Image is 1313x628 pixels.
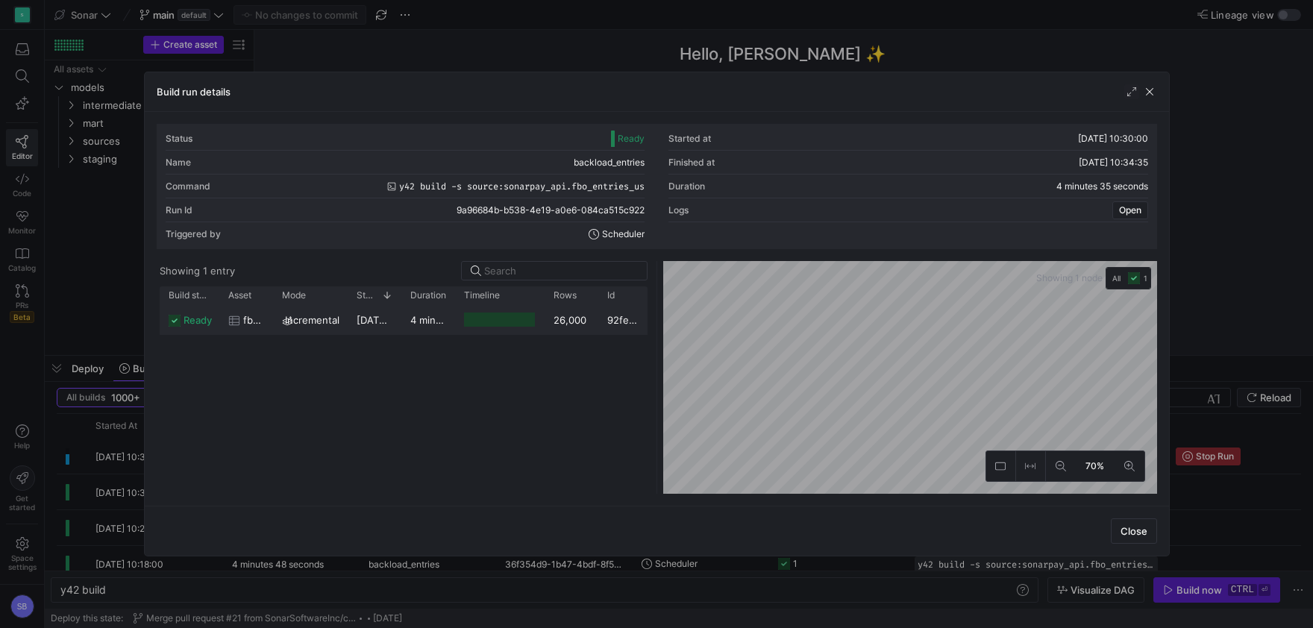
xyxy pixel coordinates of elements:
div: Started at [668,134,711,144]
y42-duration: 4 minutes 32 seconds [410,314,514,326]
span: ready [184,306,212,335]
div: Command [166,181,210,192]
span: All [1112,272,1121,284]
input: Search [484,265,638,277]
span: Open [1119,205,1141,216]
button: Open [1112,201,1148,219]
span: fbo_entries_us [243,306,264,335]
span: 70% [1082,458,1107,474]
span: Scheduler [602,229,645,239]
span: Build status [169,290,210,301]
span: Close [1121,525,1147,537]
span: Showing 1 node [1036,273,1106,283]
button: 70% [1076,451,1115,481]
span: Mode [282,290,306,301]
span: Id [607,290,615,301]
span: Ready [618,134,645,144]
button: Close [1111,518,1157,544]
span: backload_entries [574,157,645,168]
div: Showing 1 entry [160,265,235,277]
span: [DATE] 10:30:02 [357,314,432,326]
div: 26,000 [545,305,598,334]
h3: Build run details [157,86,231,98]
y42-duration: 4 minutes 35 seconds [1056,181,1148,192]
div: Status [166,134,192,144]
span: incremental [285,306,339,335]
span: [DATE] 10:30:00 [1078,133,1148,144]
div: Name [166,157,191,168]
div: Finished at [668,157,715,168]
span: y42 build -s source:sonarpay_api.fbo_entries_us [399,181,645,192]
div: Logs [668,205,689,216]
span: Rows [554,290,577,301]
div: Run Id [166,205,192,216]
span: [DATE] 10:34:35 [1079,157,1148,168]
div: Duration [668,181,705,192]
div: 92febe96-0d98-417d-a4e6-517a2e504256 [598,305,651,334]
div: Triggered by [166,229,221,239]
span: Asset [228,290,251,301]
span: Duration [410,290,446,301]
span: Started at [357,290,376,301]
span: 1 [1144,274,1147,283]
span: Timeline [464,290,500,301]
span: 9a96684b-b538-4e19-a0e6-084ca515c922 [457,205,645,216]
